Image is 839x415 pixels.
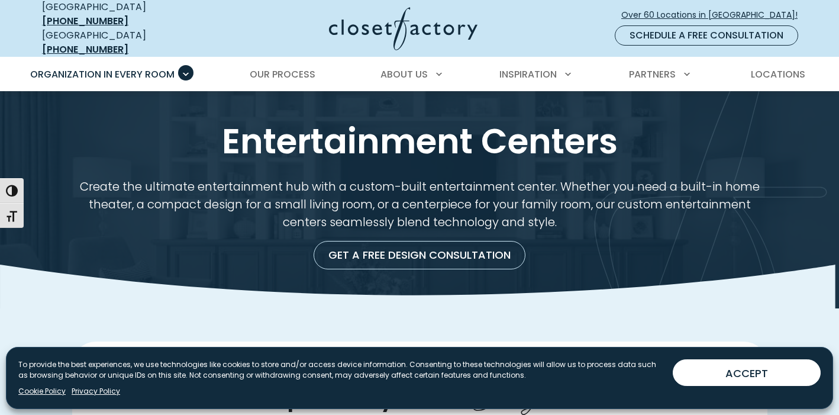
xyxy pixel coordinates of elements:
[40,120,799,164] h1: Entertainment Centers
[42,28,214,57] div: [GEOGRAPHIC_DATA]
[42,43,128,56] a: [PHONE_NUMBER]
[314,241,525,269] a: Get a Free Design Consultation
[42,14,128,28] a: [PHONE_NUMBER]
[751,67,805,81] span: Locations
[629,67,676,81] span: Partners
[380,67,428,81] span: About Us
[621,5,808,25] a: Over 60 Locations in [GEOGRAPHIC_DATA]!
[615,25,798,46] a: Schedule a Free Consultation
[72,178,767,231] p: Create the ultimate entertainment hub with a custom-built entertainment center. Whether you need ...
[250,67,315,81] span: Our Process
[22,58,817,91] nav: Primary Menu
[499,67,557,81] span: Inspiration
[30,67,175,81] span: Organization in Every Room
[18,386,66,397] a: Cookie Policy
[18,359,663,381] p: To provide the best experiences, we use technologies like cookies to store and/or access device i...
[621,9,807,21] span: Over 60 Locations in [GEOGRAPHIC_DATA]!
[72,386,120,397] a: Privacy Policy
[673,359,821,386] button: ACCEPT
[329,7,477,50] img: Closet Factory Logo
